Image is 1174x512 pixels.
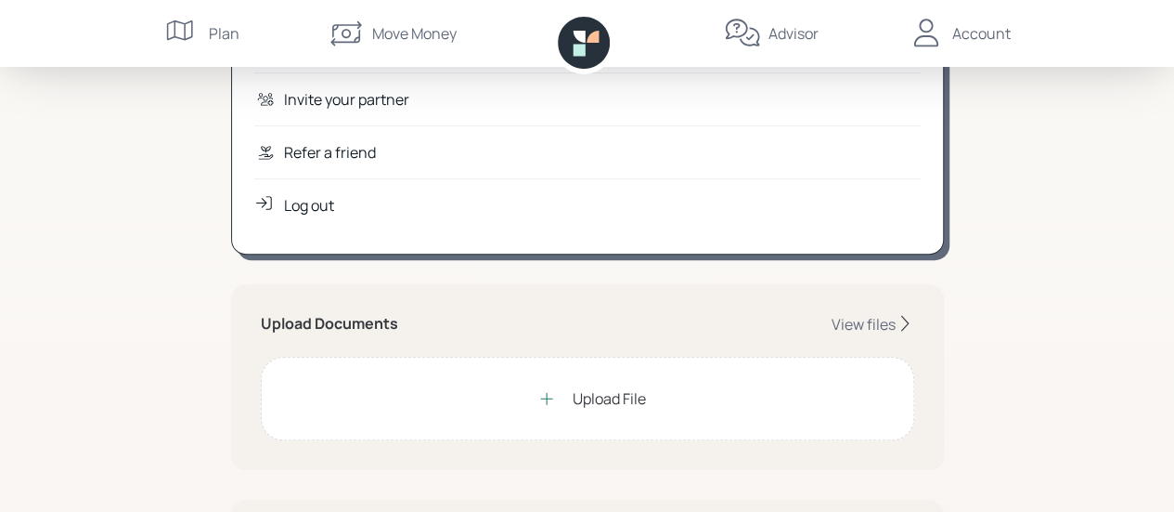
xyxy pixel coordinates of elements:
div: Refer a friend [284,141,376,164]
div: Move Money [372,22,457,45]
h5: Upload Documents [261,315,398,333]
div: Log out [284,194,334,217]
div: Advisor [768,22,819,45]
div: Invite your partner [284,88,409,111]
div: Account [952,22,1011,45]
div: Upload File [573,387,646,410]
div: View files [832,314,896,335]
div: Plan [209,22,239,45]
